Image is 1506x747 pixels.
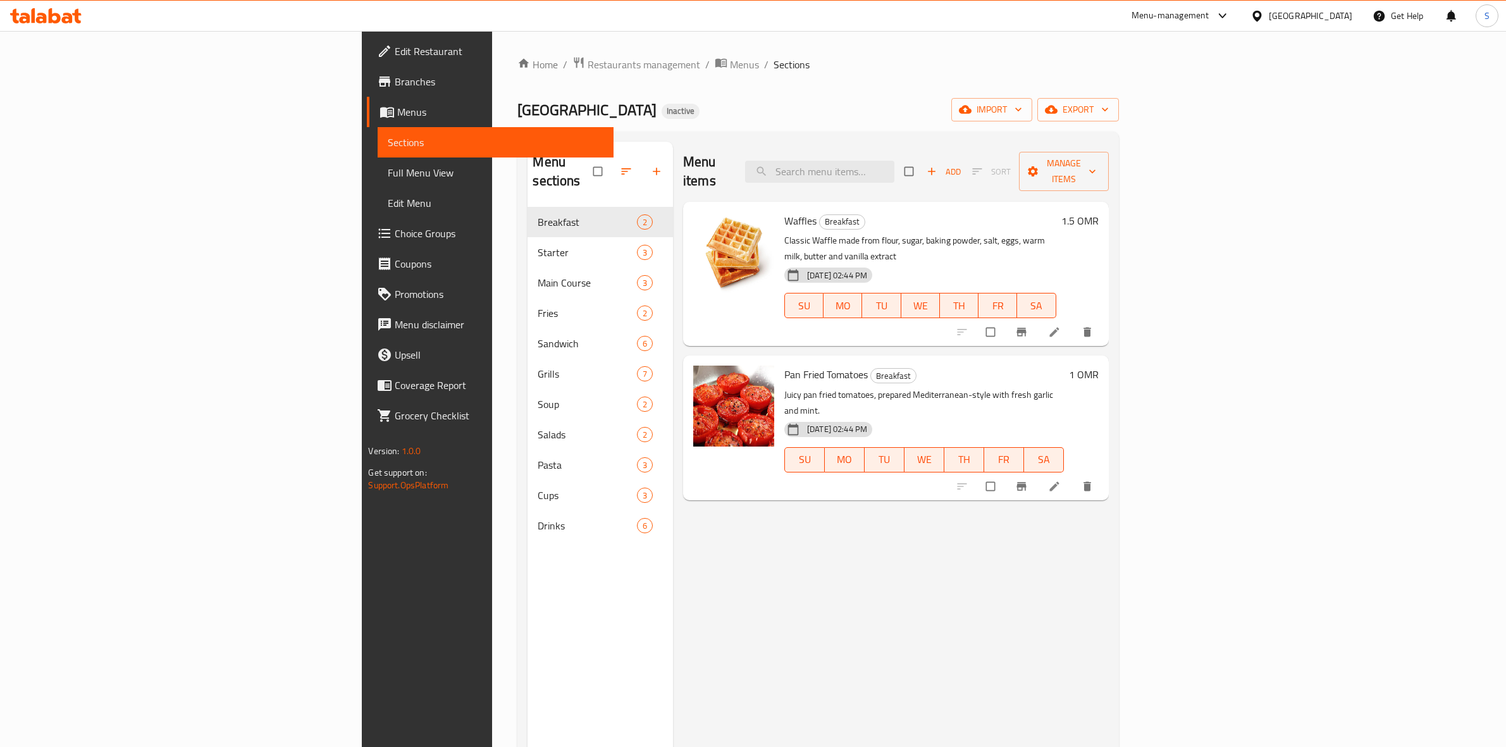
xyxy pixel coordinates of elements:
[637,518,653,533] div: items
[367,400,614,431] a: Grocery Checklist
[638,247,652,259] span: 3
[944,447,984,472] button: TH
[528,389,673,419] div: Soup2
[638,520,652,532] span: 6
[572,56,700,73] a: Restaurants management
[745,161,894,183] input: search
[538,214,636,230] span: Breakfast
[395,347,603,362] span: Upsell
[637,245,653,260] div: items
[978,320,1005,344] span: Select to update
[784,387,1064,419] p: Juicy pan fried tomatoes, prepared Mediterranean-style with fresh garlic and mint.
[705,57,710,72] li: /
[367,370,614,400] a: Coverage Report
[870,368,917,383] div: Breakfast
[367,309,614,340] a: Menu disclaimer
[870,450,899,469] span: TU
[402,443,421,459] span: 1.0.0
[730,57,759,72] span: Menus
[588,57,700,72] span: Restaurants management
[1132,8,1209,23] div: Menu-management
[395,287,603,302] span: Promotions
[388,135,603,150] span: Sections
[637,275,653,290] div: items
[978,293,1017,318] button: FR
[1008,318,1038,346] button: Branch-specific-item
[774,57,810,72] span: Sections
[528,207,673,237] div: Breakfast2
[538,336,636,351] div: Sandwich
[683,152,730,190] h2: Menu items
[989,450,1019,469] span: FR
[528,268,673,298] div: Main Course3
[1008,472,1038,500] button: Branch-specific-item
[764,57,768,72] li: /
[897,159,923,183] span: Select section
[538,457,636,472] span: Pasta
[1019,152,1109,191] button: Manage items
[368,443,399,459] span: Version:
[367,249,614,279] a: Coupons
[978,474,1005,498] span: Select to update
[693,212,774,293] img: Waffles
[901,293,940,318] button: WE
[528,237,673,268] div: Starter3
[784,447,825,472] button: SU
[927,164,961,179] span: Add
[528,298,673,328] div: Fries2
[538,366,636,381] span: Grills
[802,423,872,435] span: [DATE] 02:44 PM
[1047,102,1109,118] span: export
[949,450,979,469] span: TH
[790,450,820,469] span: SU
[367,279,614,309] a: Promotions
[378,127,614,157] a: Sections
[538,397,636,412] span: Soup
[378,188,614,218] a: Edit Menu
[984,297,1012,315] span: FR
[528,419,673,450] div: Salads2
[865,447,904,472] button: TU
[1022,297,1051,315] span: SA
[662,106,700,116] span: Inactive
[388,195,603,211] span: Edit Menu
[637,397,653,412] div: items
[1048,326,1063,338] a: Edit menu item
[378,157,614,188] a: Full Menu View
[784,233,1056,264] p: Classic Waffle made from flour, sugar, baking powder, salt, eggs, warm milk, butter and vanilla e...
[586,159,612,183] span: Select all sections
[395,256,603,271] span: Coupons
[638,490,652,502] span: 3
[538,488,636,503] span: Cups
[637,336,653,351] div: items
[784,365,868,384] span: Pan Fried Tomatoes
[984,447,1024,472] button: FR
[715,56,759,73] a: Menus
[538,518,636,533] span: Drinks
[1029,156,1099,187] span: Manage items
[662,104,700,119] div: Inactive
[1037,98,1119,121] button: export
[923,162,964,182] button: Add
[538,275,636,290] div: Main Course
[395,378,603,393] span: Coverage Report
[825,447,865,472] button: MO
[538,306,636,321] span: Fries
[1073,318,1104,346] button: delete
[790,297,818,315] span: SU
[397,104,603,120] span: Menus
[1484,9,1490,23] span: S
[538,427,636,442] div: Salads
[637,306,653,321] div: items
[638,216,652,228] span: 2
[368,477,448,493] a: Support.OpsPlatform
[395,317,603,332] span: Menu disclaimer
[862,293,901,318] button: TU
[538,245,636,260] span: Starter
[867,297,896,315] span: TU
[638,277,652,289] span: 3
[638,338,652,350] span: 6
